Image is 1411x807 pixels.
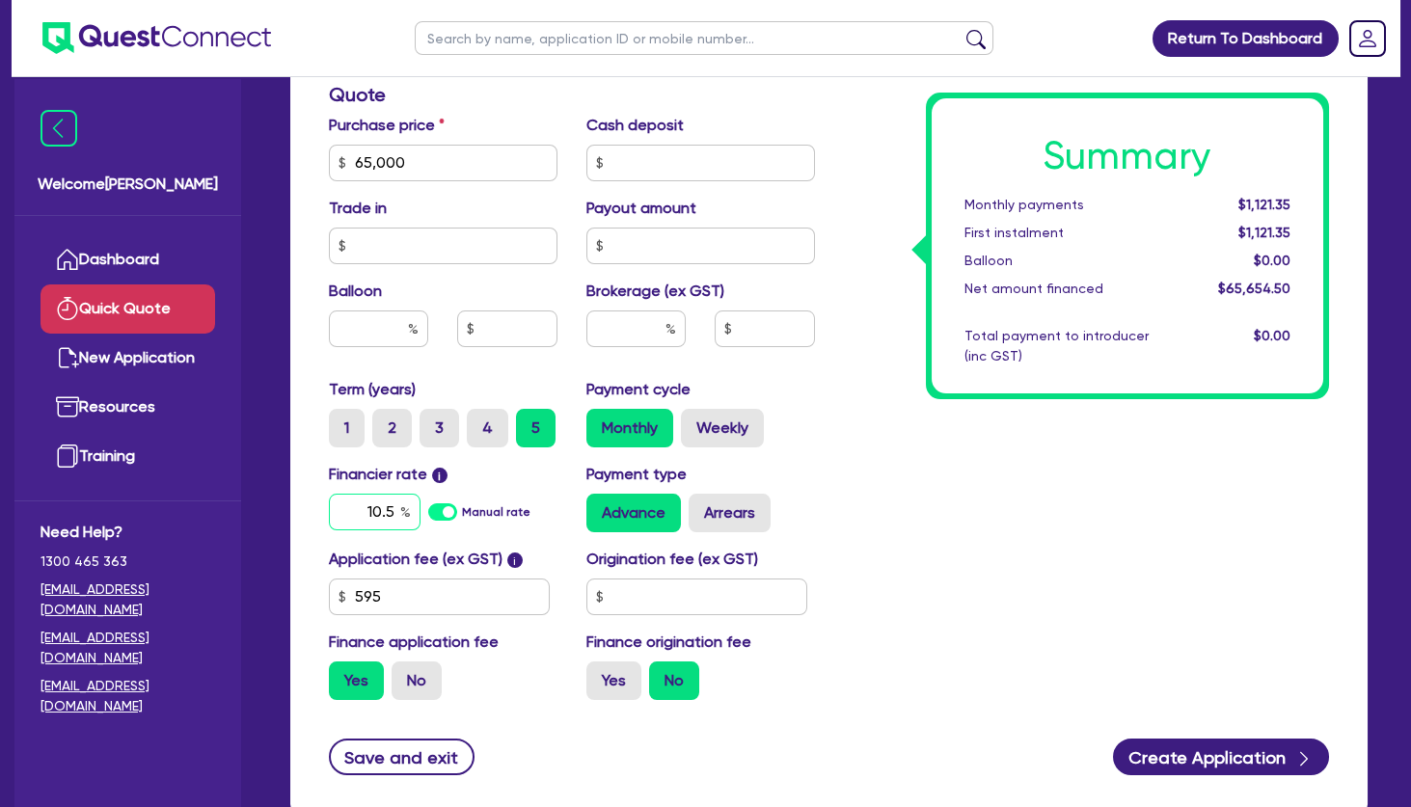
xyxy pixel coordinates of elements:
[586,409,673,447] label: Monthly
[507,552,523,568] span: i
[329,661,384,700] label: Yes
[1238,197,1290,212] span: $1,121.35
[329,114,445,137] label: Purchase price
[1254,253,1290,268] span: $0.00
[329,739,475,775] button: Save and exit
[56,395,79,418] img: resources
[56,297,79,320] img: quick-quote
[392,661,442,700] label: No
[420,409,459,447] label: 3
[41,628,215,668] a: [EMAIL_ADDRESS][DOMAIN_NAME]
[56,444,79,468] img: training
[329,197,387,220] label: Trade in
[1113,739,1329,775] button: Create Application
[586,631,751,654] label: Finance origination fee
[586,661,641,700] label: Yes
[41,235,215,284] a: Dashboard
[372,409,412,447] label: 2
[38,173,218,196] span: Welcome [PERSON_NAME]
[329,463,448,486] label: Financier rate
[1218,281,1290,296] span: $65,654.50
[950,223,1187,243] div: First instalment
[329,631,499,654] label: Finance application fee
[1343,13,1393,64] a: Dropdown toggle
[415,21,993,55] input: Search by name, application ID or mobile number...
[586,280,724,303] label: Brokerage (ex GST)
[56,346,79,369] img: new-application
[41,334,215,383] a: New Application
[462,503,530,521] label: Manual rate
[432,468,448,483] span: i
[689,494,771,532] label: Arrears
[586,197,696,220] label: Payout amount
[42,22,271,54] img: quest-connect-logo-blue
[681,409,764,447] label: Weekly
[1238,225,1290,240] span: $1,121.35
[586,494,681,532] label: Advance
[329,548,502,571] label: Application fee (ex GST)
[329,83,815,106] h3: Quote
[41,110,77,147] img: icon-menu-close
[586,114,684,137] label: Cash deposit
[586,463,687,486] label: Payment type
[1254,328,1290,343] span: $0.00
[467,409,508,447] label: 4
[41,579,215,620] a: [EMAIL_ADDRESS][DOMAIN_NAME]
[329,409,365,447] label: 1
[950,195,1187,215] div: Monthly payments
[41,284,215,334] a: Quick Quote
[41,383,215,432] a: Resources
[950,251,1187,271] div: Balloon
[41,432,215,481] a: Training
[586,548,758,571] label: Origination fee (ex GST)
[41,521,215,544] span: Need Help?
[964,133,1291,179] h1: Summary
[1153,20,1339,57] a: Return To Dashboard
[41,676,215,716] a: [EMAIL_ADDRESS][DOMAIN_NAME]
[41,551,215,572] span: 1300 465 363
[649,661,699,700] label: No
[950,279,1187,299] div: Net amount financed
[329,280,382,303] label: Balloon
[516,409,556,447] label: 5
[950,326,1187,366] div: Total payment to introducer (inc GST)
[586,378,691,401] label: Payment cycle
[329,378,416,401] label: Term (years)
